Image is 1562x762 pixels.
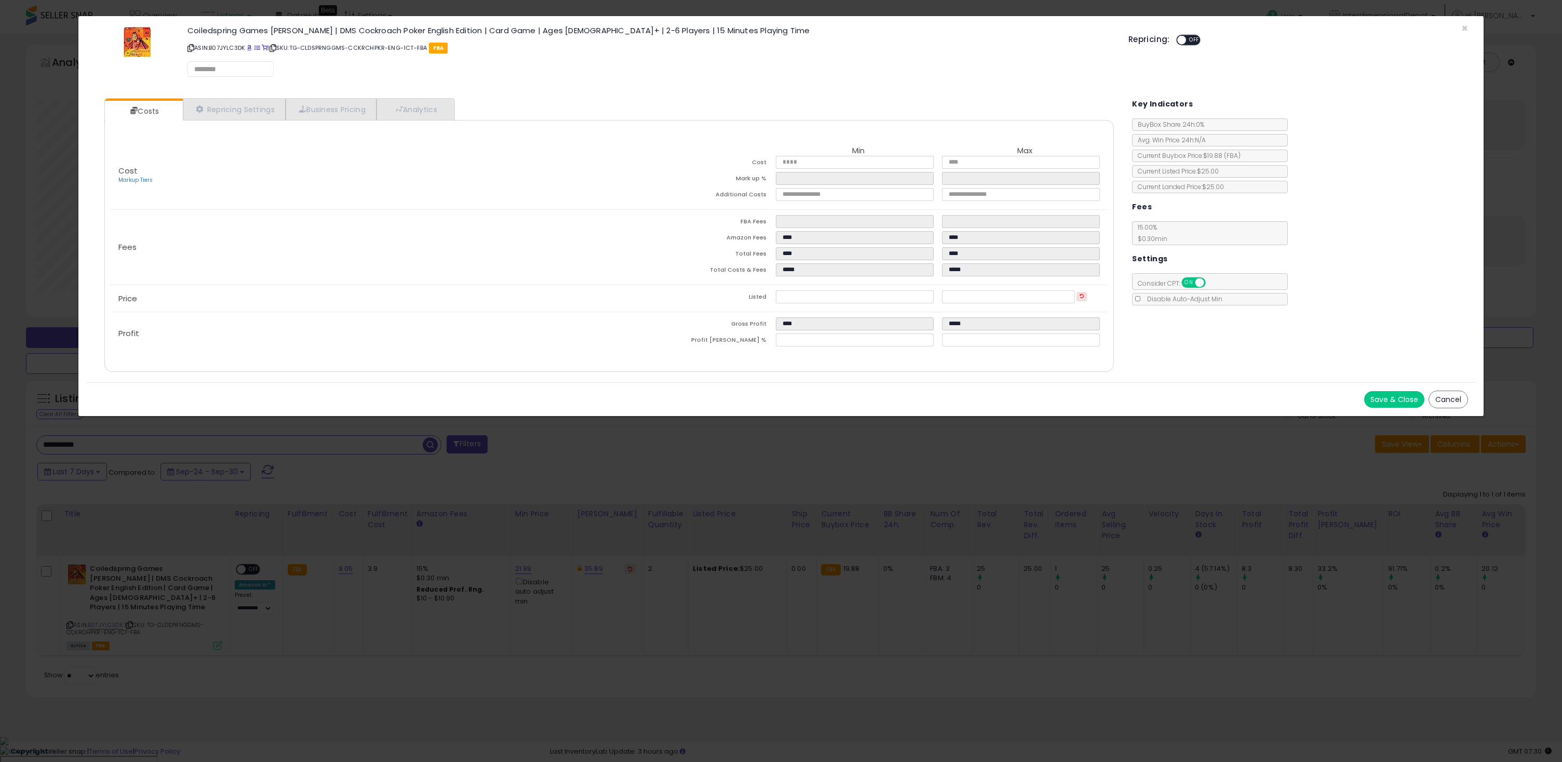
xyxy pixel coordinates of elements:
[942,146,1108,156] th: Max
[1429,391,1468,408] button: Cancel
[1182,278,1195,287] span: ON
[1204,278,1221,287] span: OFF
[1142,295,1222,303] span: Disable Auto-Adjust Min
[609,263,775,279] td: Total Costs & Fees
[1132,98,1193,111] h5: Key Indicators
[1128,35,1170,44] h5: Repricing:
[110,243,609,251] p: Fees
[247,44,252,52] a: BuyBox page
[1133,234,1167,243] span: $0.30 min
[1132,252,1167,265] h5: Settings
[110,295,609,303] p: Price
[1133,120,1204,129] span: BuyBox Share 24h: 0%
[609,231,775,247] td: Amazon Fees
[609,172,775,188] td: Mark up %
[376,99,453,120] a: Analytics
[609,290,775,306] td: Listed
[1133,151,1241,160] span: Current Buybox Price:
[1133,136,1206,144] span: Avg. Win Price 24h: N/A
[1224,151,1241,160] span: ( FBA )
[776,146,942,156] th: Min
[187,39,1113,56] p: ASIN: B07JYLC3DK | SKU: TG-CLDSPRNGGMS-CCKRCHPKR-ENG-1CT-FBA
[1364,391,1424,408] button: Save & Close
[609,333,775,350] td: Profit [PERSON_NAME] %
[110,167,609,184] p: Cost
[187,26,1113,34] h3: Coiledspring Games [PERSON_NAME] | DMS Cockroach Poker English Edition | Card Game | Ages [DEMOGR...
[286,99,376,120] a: Business Pricing
[1186,36,1203,45] span: OFF
[110,329,609,338] p: Profit
[183,99,286,120] a: Repricing Settings
[1461,21,1468,36] span: ×
[609,156,775,172] td: Cost
[262,44,267,52] a: Your listing only
[1203,151,1241,160] span: $19.88
[609,215,775,231] td: FBA Fees
[609,188,775,204] td: Additional Costs
[429,43,448,54] span: FBA
[609,247,775,263] td: Total Fees
[254,44,260,52] a: All offer listings
[1133,182,1224,191] span: Current Landed Price: $25.00
[1133,223,1167,243] span: 15.00 %
[118,176,153,184] a: Markup Tiers
[1132,200,1152,213] h5: Fees
[609,317,775,333] td: Gross Profit
[1133,167,1219,176] span: Current Listed Price: $25.00
[1133,279,1219,288] span: Consider CPT:
[122,26,153,58] img: 51O642KbfxL._SL60_.jpg
[105,101,182,122] a: Costs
